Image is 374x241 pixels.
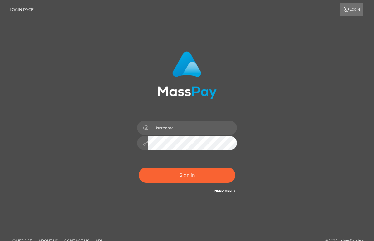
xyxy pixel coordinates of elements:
button: Sign in [139,168,235,183]
a: Login Page [10,3,34,16]
input: Username... [148,121,237,135]
a: Login [340,3,363,16]
a: Need Help? [214,189,235,193]
img: MassPay Login [157,51,217,99]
